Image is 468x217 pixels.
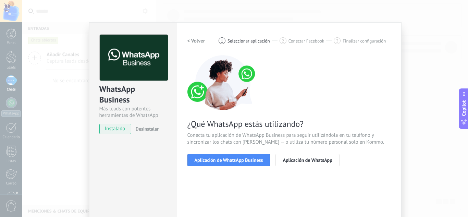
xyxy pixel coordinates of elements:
div: Más leads con potentes herramientas de WhatsApp [99,106,167,119]
span: ¿Qué WhatsApp estás utilizando? [187,119,391,129]
button: < Volver [187,35,205,47]
h2: < Volver [187,38,205,44]
span: Seleccionar aplicación [227,38,270,44]
span: Desinstalar [136,126,159,132]
button: Desinstalar [133,124,159,134]
span: Aplicación de WhatsApp Business [195,158,263,162]
span: 3 [336,38,338,44]
div: WhatsApp Business [99,84,167,106]
span: Copilot [460,100,467,116]
button: Aplicación de WhatsApp Business [187,154,270,166]
span: 1 [221,38,223,44]
span: instalado [100,124,131,134]
button: Aplicación de WhatsApp [275,154,339,166]
img: logo_main.png [100,35,168,81]
span: Aplicación de WhatsApp [283,158,332,162]
span: Conecta tu aplicación de WhatsApp Business para seguir utilizándola en tu teléfono y sincronizar ... [187,132,391,146]
span: Finalizar configuración [343,38,386,44]
span: 2 [282,38,284,44]
img: connect number [187,55,259,110]
span: Conectar Facebook [288,38,324,44]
